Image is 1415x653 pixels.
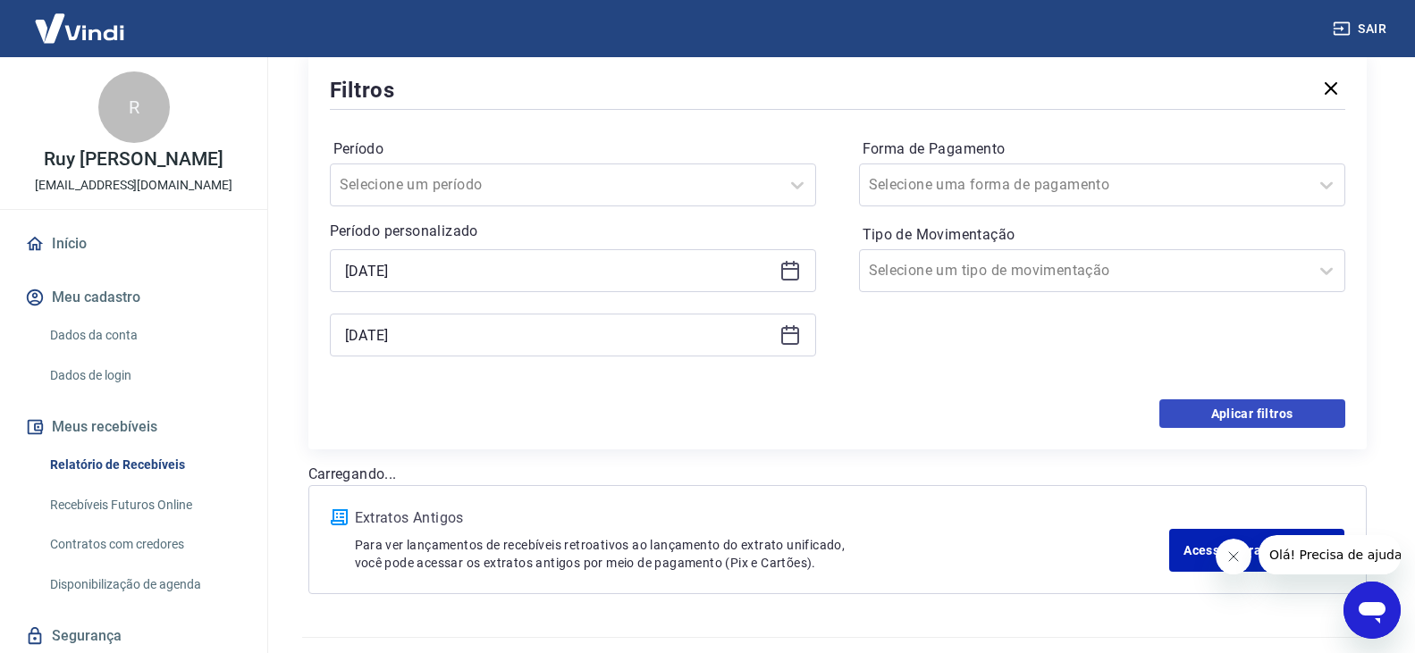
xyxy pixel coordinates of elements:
a: Contratos com credores [43,526,246,563]
label: Período [333,138,813,160]
img: ícone [331,509,348,525]
iframe: Botão para abrir a janela de mensagens [1343,582,1401,639]
a: Recebíveis Futuros Online [43,487,246,523]
p: Ruy [PERSON_NAME] [44,150,223,169]
p: Carregando... [308,464,1367,485]
button: Aplicar filtros [1159,399,1345,428]
input: Data final [345,322,772,348]
p: Extratos Antigos [355,507,1170,529]
button: Meu cadastro [21,278,246,317]
button: Sair [1329,13,1394,46]
input: Data inicial [345,257,772,284]
iframe: Mensagem da empresa [1259,535,1401,574]
span: Olá! Precisa de ajuda? [11,13,150,27]
iframe: Fechar mensagem [1216,539,1251,574]
a: Dados de login [43,357,246,394]
a: Dados da conta [43,317,246,354]
a: Disponibilização de agenda [43,566,246,603]
div: R [98,71,170,143]
p: Para ver lançamentos de recebíveis retroativos ao lançamento do extrato unificado, você pode aces... [355,536,1170,572]
h5: Filtros [330,76,396,105]
img: Vindi [21,1,138,55]
label: Forma de Pagamento [863,138,1342,160]
a: Acesse Extratos Antigos [1169,529,1343,572]
a: Relatório de Recebíveis [43,447,246,483]
a: Início [21,224,246,264]
label: Tipo de Movimentação [863,224,1342,246]
p: Período personalizado [330,221,816,242]
p: [EMAIL_ADDRESS][DOMAIN_NAME] [35,176,232,195]
button: Meus recebíveis [21,407,246,447]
